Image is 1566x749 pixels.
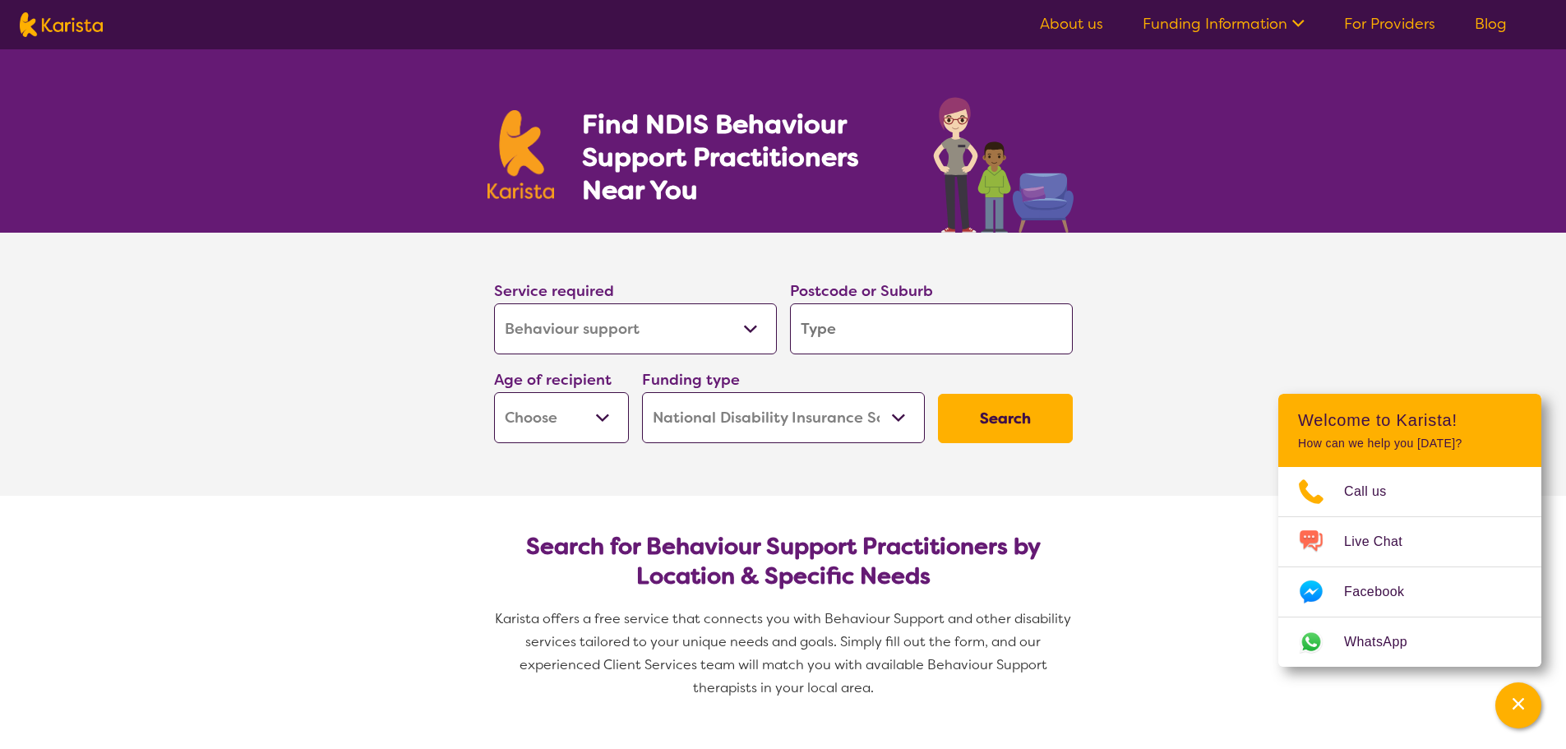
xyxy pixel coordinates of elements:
[1495,682,1541,728] button: Channel Menu
[494,281,614,301] label: Service required
[487,110,555,199] img: Karista logo
[1344,479,1407,504] span: Call us
[1344,529,1422,554] span: Live Chat
[1298,410,1522,430] h2: Welcome to Karista!
[1344,630,1427,654] span: WhatsApp
[1344,14,1435,34] a: For Providers
[929,89,1079,233] img: behaviour-support
[507,532,1060,591] h2: Search for Behaviour Support Practitioners by Location & Specific Needs
[582,108,900,206] h1: Find NDIS Behaviour Support Practitioners Near You
[1143,14,1305,34] a: Funding Information
[790,281,933,301] label: Postcode or Suburb
[1040,14,1103,34] a: About us
[1278,617,1541,667] a: Web link opens in a new tab.
[1278,394,1541,667] div: Channel Menu
[487,608,1079,700] p: Karista offers a free service that connects you with Behaviour Support and other disability servi...
[1344,580,1424,604] span: Facebook
[494,370,612,390] label: Age of recipient
[1278,467,1541,667] ul: Choose channel
[1298,437,1522,451] p: How can we help you [DATE]?
[938,394,1073,443] button: Search
[790,303,1073,354] input: Type
[642,370,740,390] label: Funding type
[20,12,103,37] img: Karista logo
[1475,14,1507,34] a: Blog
